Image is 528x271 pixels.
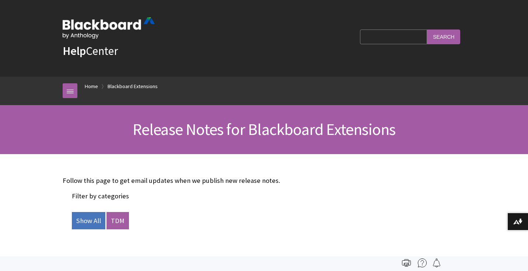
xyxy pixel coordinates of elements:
[427,29,460,44] input: Search
[63,17,155,39] img: Blackboard by Anthology
[85,82,98,91] a: Home
[108,82,158,91] a: Blackboard Extensions
[72,212,105,230] a: Show All
[63,44,86,58] strong: Help
[133,119,396,139] span: Release Notes for Blackboard Extensions
[106,212,129,230] a: TDM
[418,258,427,267] img: More help
[63,176,465,185] p: Follow this page to get email updates when we publish new release notes.
[402,258,411,267] img: Print
[432,258,441,267] img: Follow this page
[72,192,129,200] label: Filter by categories
[63,44,118,58] a: HelpCenter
